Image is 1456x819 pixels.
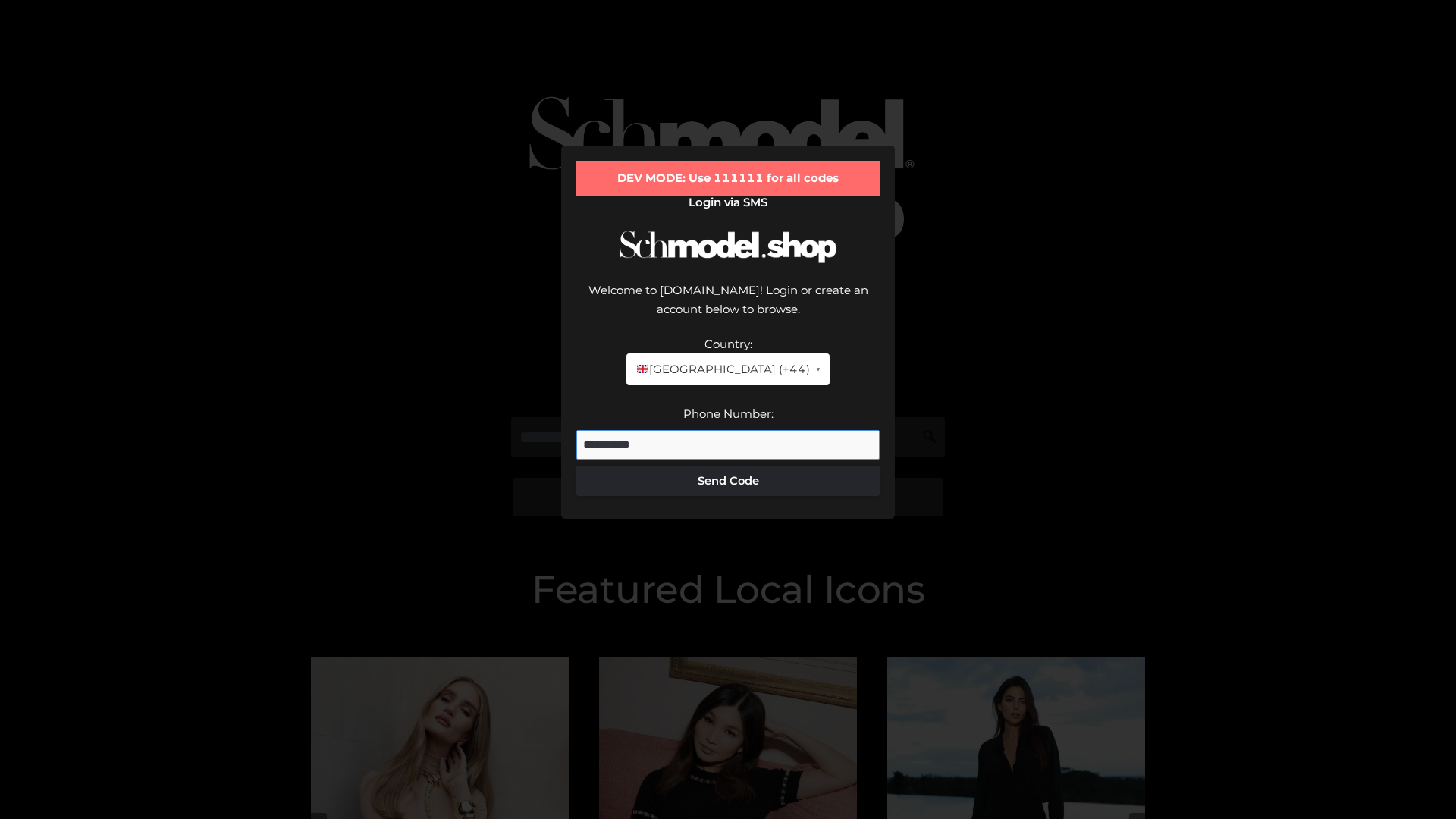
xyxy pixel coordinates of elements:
[576,161,880,196] div: DEV MODE: Use 111111 for all codes
[637,363,648,375] img: 🇬🇧
[635,359,809,379] span: [GEOGRAPHIC_DATA] (+44)
[576,281,880,334] div: Welcome to [DOMAIN_NAME]! Login or create an account below to browse.
[704,337,752,351] label: Country:
[614,217,842,277] img: Schmodel Logo
[576,466,880,496] button: Send Code
[576,196,880,209] h2: Login via SMS
[683,406,773,421] label: Phone Number:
